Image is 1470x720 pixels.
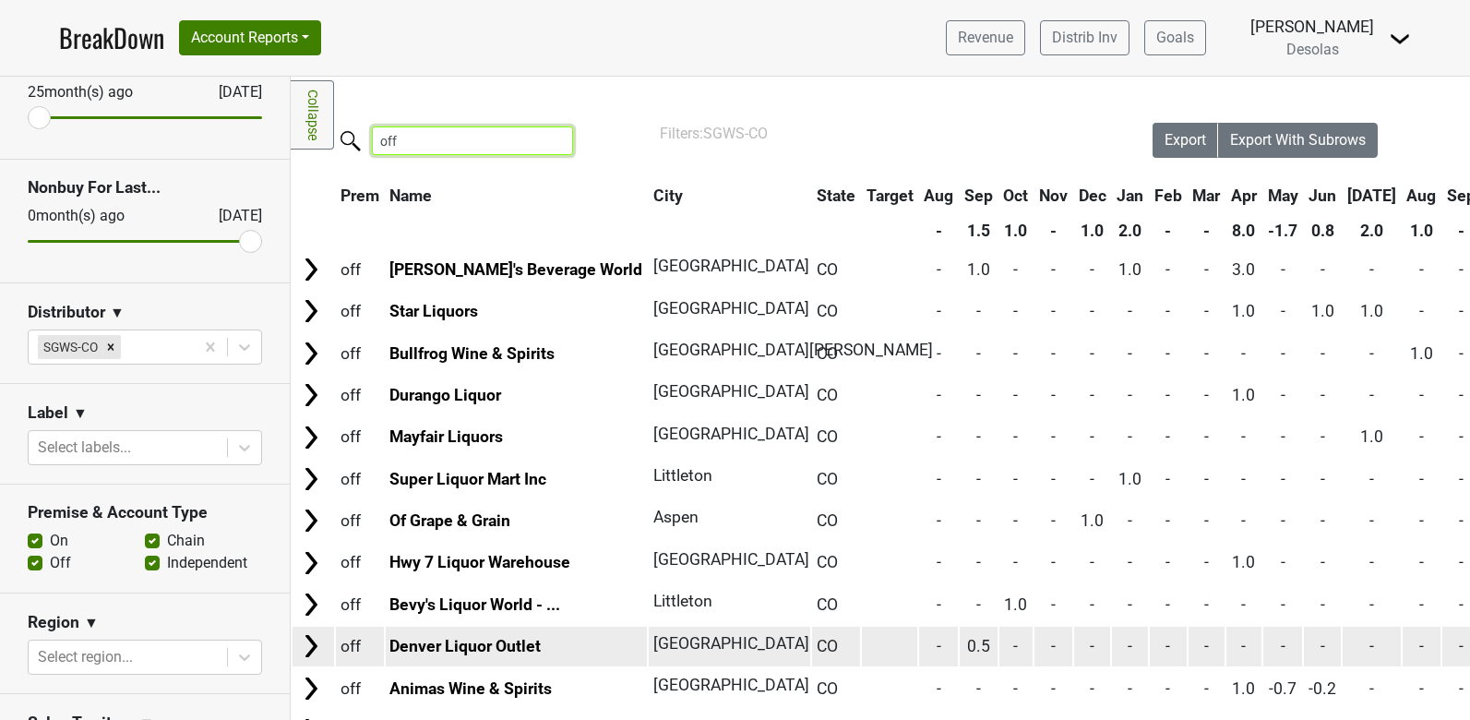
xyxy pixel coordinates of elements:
[1343,179,1401,212] th: Jul: activate to sort column ascending
[1403,214,1441,247] th: 1.0
[1112,179,1148,212] th: Jan: activate to sort column ascending
[653,466,712,485] span: Littleton
[1369,511,1374,530] span: -
[653,341,933,359] span: [GEOGRAPHIC_DATA][PERSON_NAME]
[389,386,501,404] a: Durango Liquor
[812,179,860,212] th: State: activate to sort column ascending
[1419,511,1424,530] span: -
[28,403,68,423] h3: Label
[1204,386,1209,404] span: -
[653,425,809,443] span: [GEOGRAPHIC_DATA]
[1034,214,1072,247] th: -
[1165,470,1170,488] span: -
[1360,302,1383,320] span: 1.0
[59,18,164,57] a: BreakDown
[1090,344,1094,363] span: -
[1150,179,1187,212] th: Feb: activate to sort column ascending
[817,511,838,530] span: CO
[1204,637,1209,655] span: -
[1051,637,1056,655] span: -
[999,179,1034,212] th: Oct: activate to sort column ascending
[389,595,560,614] a: Bevy's Liquor World - ...
[937,302,941,320] span: -
[976,470,981,488] span: -
[817,344,838,363] span: CO
[660,123,1101,145] div: Filters:
[1281,637,1285,655] span: -
[976,344,981,363] span: -
[937,427,941,446] span: -
[1074,214,1111,247] th: 1.0
[291,80,334,150] a: Collapse
[1459,637,1464,655] span: -
[1321,260,1325,279] span: -
[336,417,384,457] td: off
[297,340,325,367] img: Arrow right
[1013,470,1018,488] span: -
[653,257,809,275] span: [GEOGRAPHIC_DATA]
[817,553,838,571] span: CO
[817,260,838,279] span: CO
[386,179,648,212] th: Name: activate to sort column ascending
[976,427,981,446] span: -
[1281,427,1285,446] span: -
[1419,553,1424,571] span: -
[1369,679,1374,698] span: -
[937,386,941,404] span: -
[976,386,981,404] span: -
[1051,679,1056,698] span: -
[1165,131,1206,149] span: Export
[1419,427,1424,446] span: -
[1403,179,1441,212] th: Aug: activate to sort column ascending
[1321,511,1325,530] span: -
[817,386,838,404] span: CO
[1204,679,1209,698] span: -
[1118,260,1141,279] span: 1.0
[1204,595,1209,614] span: -
[336,501,384,541] td: off
[1311,302,1334,320] span: 1.0
[1459,302,1464,320] span: -
[1263,214,1303,247] th: -1.7
[1281,302,1285,320] span: -
[960,214,998,247] th: 1.5
[1304,179,1341,212] th: Jun: activate to sort column ascending
[1369,470,1374,488] span: -
[967,637,990,655] span: 0.5
[937,470,941,488] span: -
[293,179,334,212] th: &nbsp;: activate to sort column ascending
[817,427,838,446] span: CO
[28,503,262,522] h3: Premise & Account Type
[1286,41,1339,58] span: Desolas
[937,344,941,363] span: -
[110,302,125,324] span: ▼
[1112,214,1148,247] th: 2.0
[960,179,998,212] th: Sep: activate to sort column ascending
[1321,637,1325,655] span: -
[1118,470,1141,488] span: 1.0
[1128,344,1132,363] span: -
[1040,20,1129,55] a: Distrib Inv
[1051,386,1056,404] span: -
[1321,553,1325,571] span: -
[297,256,325,283] img: Arrow right
[1459,427,1464,446] span: -
[919,179,958,212] th: Aug: activate to sort column ascending
[703,125,768,142] span: SGWS-CO
[50,552,71,574] label: Off
[999,214,1034,247] th: 1.0
[1204,302,1209,320] span: -
[1281,511,1285,530] span: -
[336,459,384,498] td: off
[1004,595,1027,614] span: 1.0
[1369,553,1374,571] span: -
[937,595,941,614] span: -
[1128,511,1132,530] span: -
[1250,15,1374,39] div: [PERSON_NAME]
[1232,260,1255,279] span: 3.0
[336,627,384,666] td: off
[1051,302,1056,320] span: -
[1321,470,1325,488] span: -
[866,186,914,205] span: Target
[1281,595,1285,614] span: -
